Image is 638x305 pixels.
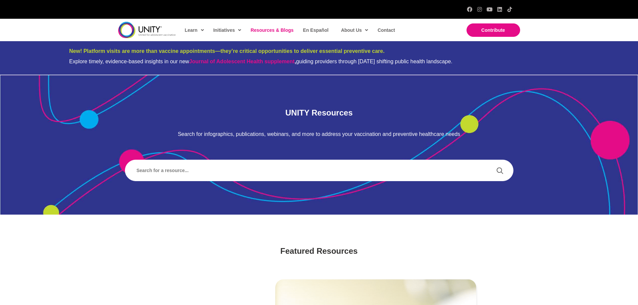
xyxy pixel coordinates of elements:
[374,22,398,38] a: Contact
[303,27,329,33] span: En Español
[300,22,331,38] a: En Español
[247,22,296,38] a: Resources & Blogs
[280,246,358,255] span: Featured Resources
[125,131,513,138] p: Search for infographics, publications, webinars, and more to address your vaccination and prevent...
[285,108,353,117] span: UNITY Resources
[118,22,176,38] img: unity-logo-dark
[341,25,368,35] span: About Us
[69,48,385,54] span: New! Platform visits are more than vaccine appointments—they’re critical opportunities to deliver...
[377,27,395,33] span: Contact
[69,58,569,65] div: Explore timely, evidence-based insights in our new guiding providers through [DATE] shifting publ...
[189,59,295,64] a: Journal of Adolescent Health supplement
[132,163,490,178] input: Search input
[507,7,512,12] a: TikTok
[185,25,204,35] span: Learn
[251,27,293,33] span: Resources & Blogs
[338,22,371,38] a: About Us
[132,163,493,178] form: Search form
[189,59,296,64] strong: ,
[487,7,492,12] a: YouTube
[467,7,472,12] a: Facebook
[497,7,502,12] a: LinkedIn
[467,23,520,37] a: Contribute
[477,7,482,12] a: Instagram
[213,25,241,35] span: Initiatives
[481,27,505,33] span: Contribute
